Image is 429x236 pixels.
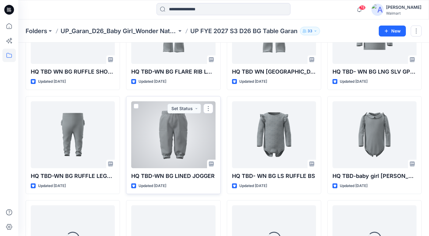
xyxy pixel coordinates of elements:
[239,78,267,85] p: Updated [DATE]
[308,28,312,34] p: 33
[379,26,406,36] button: New
[139,183,166,189] p: Updated [DATE]
[190,27,297,35] p: UP FYE 2027 S3 D26 BG Table Garan
[31,101,115,168] a: HQ TBD-WN BG RUFFLE LEGGING
[232,68,316,76] p: HQ TBD WN [GEOGRAPHIC_DATA] [GEOGRAPHIC_DATA] LGGING
[340,183,367,189] p: Updated [DATE]
[131,101,215,168] a: HQ TBD-WN BG LINED JOGGER
[332,68,417,76] p: HQ TBD- WN BG LNG SLV GPX TEE
[31,68,115,76] p: HQ TBD WN BG RUFFLE SHORT
[332,172,417,180] p: HQ TBD-baby girl [PERSON_NAME]
[232,172,316,180] p: HQ TBD- WN BG LS RUFFLE BS
[26,27,47,35] a: Folders
[340,78,367,85] p: Updated [DATE]
[38,78,66,85] p: Updated [DATE]
[332,101,417,168] a: HQ TBD-baby girl peter pan
[139,78,166,85] p: Updated [DATE]
[31,172,115,180] p: HQ TBD-WN BG RUFFLE LEGGING
[371,4,384,16] img: avatar
[359,5,366,10] span: 78
[386,4,421,11] div: [PERSON_NAME]
[61,27,177,35] a: UP_Garan_D26_Baby Girl_Wonder Nation
[239,183,267,189] p: Updated [DATE]
[300,27,320,35] button: 33
[131,172,215,180] p: HQ TBD-WN BG LINED JOGGER
[232,101,316,168] a: HQ TBD- WN BG LS RUFFLE BS
[386,11,421,16] div: Walmart
[38,183,66,189] p: Updated [DATE]
[131,68,215,76] p: HQ TBD-WN BG FLARE RIB LGGING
